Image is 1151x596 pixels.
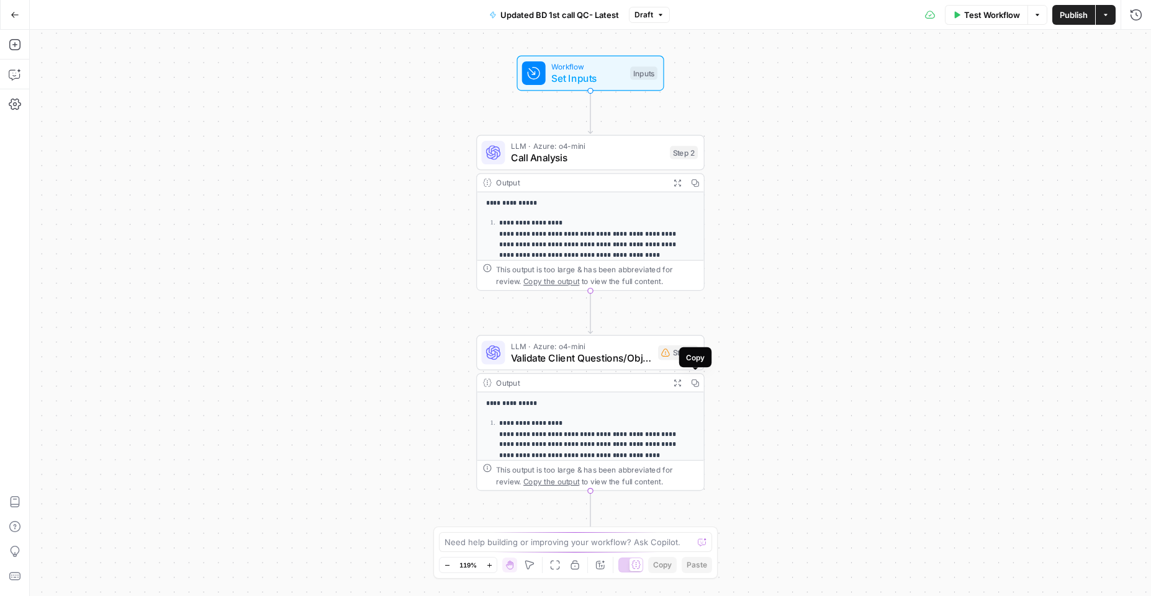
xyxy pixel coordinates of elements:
[1052,5,1095,25] button: Publish
[687,559,707,571] span: Paste
[630,66,657,79] div: Inputs
[551,61,624,73] span: Workflow
[648,557,677,573] button: Copy
[500,9,619,21] span: Updated BD 1st call QC- Latest
[459,560,477,570] span: 119%
[682,557,712,573] button: Paste
[496,464,698,487] div: This output is too large & has been abbreviated for review. to view the full content.
[476,56,705,91] div: WorkflowSet InputsInputs
[551,71,624,86] span: Set Inputs
[496,177,664,189] div: Output
[629,7,670,23] button: Draft
[496,377,664,389] div: Output
[523,477,579,486] span: Copy the output
[1060,9,1088,21] span: Publish
[588,491,592,533] g: Edge from step_6 to end
[964,9,1020,21] span: Test Workflow
[511,350,652,365] span: Validate Client Questions/Objections
[634,9,653,20] span: Draft
[685,352,705,363] div: Copy
[496,264,698,287] div: This output is too large & has been abbreviated for review. to view the full content.
[670,146,698,159] div: Step 2
[523,277,579,285] span: Copy the output
[588,91,592,133] g: Edge from start to step_2
[658,345,698,360] div: Step 6
[511,340,652,352] span: LLM · Azure: o4-mini
[511,150,664,165] span: Call Analysis
[945,5,1027,25] button: Test Workflow
[588,291,592,334] g: Edge from step_2 to step_6
[511,140,664,152] span: LLM · Azure: o4-mini
[653,559,672,571] span: Copy
[482,5,626,25] button: Updated BD 1st call QC- Latest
